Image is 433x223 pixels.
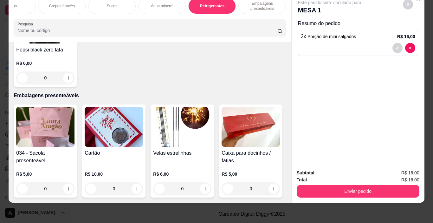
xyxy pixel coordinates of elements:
[16,171,74,177] p: R$ 5,00
[85,149,143,157] h4: Cartão
[16,149,74,165] h4: 034 - Sacola presenteavel
[85,171,143,177] p: R$ 10,00
[17,21,35,27] label: Pesquisa
[154,184,165,194] button: decrease-product-quantity
[301,33,356,40] p: 2 x
[151,3,173,9] p: Água mineral
[405,43,415,53] button: decrease-product-quantity
[63,184,73,194] button: increase-product-quantity
[298,6,361,15] p: MESA 1
[397,33,415,40] p: R$ 16,00
[222,171,280,177] p: R$ 5,00
[297,177,307,182] strong: Total
[297,185,419,198] button: Enviar pedido
[17,73,28,83] button: decrease-product-quantity
[244,1,281,11] p: Embalagens presenteáveis
[401,169,419,176] span: R$ 16,00
[153,149,211,157] h4: Velas estrelinhas
[17,27,277,34] input: Pesquisa
[16,46,74,54] h4: Pepsi black zero lata
[153,171,211,177] p: R$ 6,00
[132,184,142,194] button: increase-product-quantity
[49,3,75,9] p: Crepes francês
[16,107,74,147] img: product-image
[222,149,280,165] h4: Caixa para docinhos / fatias
[268,184,279,194] button: increase-product-quantity
[223,184,233,194] button: decrease-product-quantity
[153,107,211,147] img: product-image
[298,20,418,27] p: Resumo do pedido
[14,92,286,99] p: Embalagens presenteáveis
[307,34,356,39] span: Porção de mini salgados
[222,107,280,147] img: product-image
[401,176,419,183] span: R$ 16,00
[63,73,73,83] button: increase-product-quantity
[16,60,74,66] p: R$ 6,00
[85,107,143,147] img: product-image
[17,184,28,194] button: decrease-product-quantity
[200,184,210,194] button: increase-product-quantity
[107,3,117,9] p: Sucos
[200,3,224,9] p: Refrigerantes
[86,184,96,194] button: decrease-product-quantity
[297,170,314,175] strong: Subtotal
[392,43,403,53] button: decrease-product-quantity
